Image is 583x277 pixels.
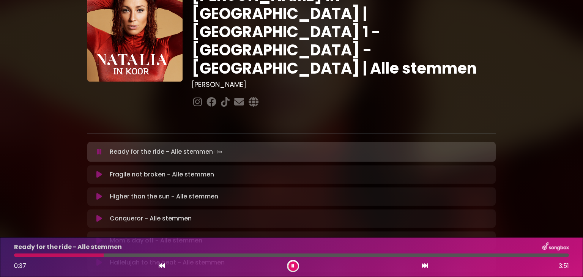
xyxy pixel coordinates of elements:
span: 0:37 [14,261,26,270]
span: 3:51 [559,261,569,271]
p: Ready for the ride - Alle stemmen [14,242,122,252]
img: waveform4.gif [213,146,224,157]
p: Fragile not broken - Alle stemmen [110,170,214,179]
p: Mom's day off - Alle stemmen [110,236,202,245]
p: Ready for the ride - Alle stemmen [110,146,224,157]
h3: [PERSON_NAME] [192,80,496,89]
p: Higher than the sun - Alle stemmen [110,192,218,201]
img: songbox-logo-white.png [542,242,569,252]
p: Conqueror - Alle stemmen [110,214,192,223]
